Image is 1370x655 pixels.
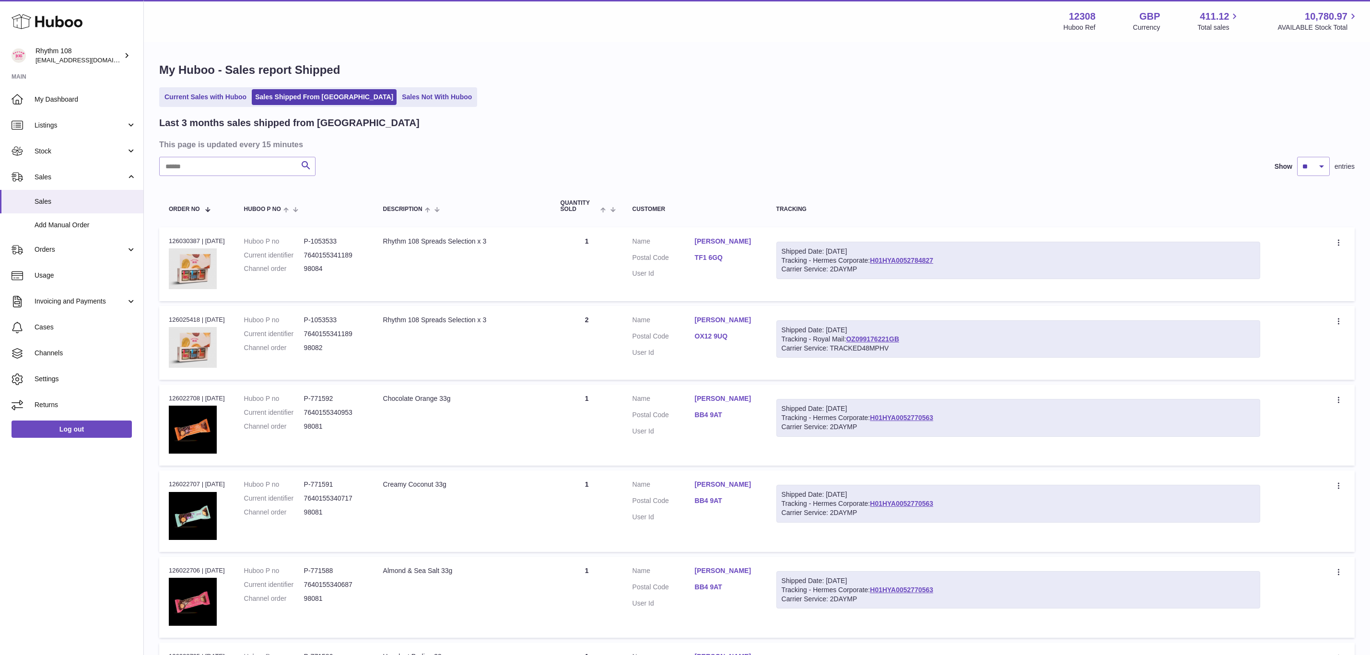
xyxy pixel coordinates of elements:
span: Usage [35,271,136,280]
div: Carrier Service: 2DAYMP [782,265,1255,274]
dt: Postal Code [632,583,695,594]
dd: 7640155340953 [304,408,364,417]
strong: GBP [1139,10,1160,23]
a: [PERSON_NAME] [695,316,757,325]
td: 1 [551,227,623,301]
span: Sales [35,173,126,182]
dt: Name [632,480,695,491]
a: 10,780.97 AVAILABLE Stock Total [1277,10,1358,32]
dt: Name [632,394,695,406]
div: Shipped Date: [DATE] [782,247,1255,256]
dt: Huboo P no [244,566,304,575]
div: 126022706 | [DATE] [169,566,225,575]
h3: This page is updated every 15 minutes [159,139,1352,150]
span: Description [383,206,422,212]
div: Tracking [776,206,1260,212]
dt: Current identifier [244,580,304,589]
a: H01HYA0052770563 [870,500,933,507]
label: Show [1275,162,1292,171]
a: BB4 9AT [695,496,757,505]
dd: 7640155340717 [304,494,364,503]
dd: P-1053533 [304,237,364,246]
dd: 7640155341189 [304,251,364,260]
dt: Postal Code [632,332,695,343]
div: Tracking - Hermes Corporate: [776,399,1260,437]
td: 2 [551,306,623,380]
dt: Current identifier [244,251,304,260]
dt: User Id [632,269,695,278]
img: 1753718925.JPG [169,327,217,368]
a: 411.12 Total sales [1197,10,1240,32]
a: Current Sales with Huboo [161,89,250,105]
span: Sales [35,197,136,206]
div: Rhythm 108 [35,47,122,65]
a: OZ099176221GB [846,335,899,343]
dt: Postal Code [632,253,695,265]
dt: Huboo P no [244,316,304,325]
strong: 12308 [1069,10,1096,23]
div: Tracking - Hermes Corporate: [776,485,1260,523]
div: Shipped Date: [DATE] [782,404,1255,413]
a: TF1 6GQ [695,253,757,262]
div: Tracking - Hermes Corporate: [776,571,1260,609]
dt: Channel order [244,264,304,273]
dt: User Id [632,599,695,608]
dd: 7640155341189 [304,329,364,339]
td: 1 [551,385,623,466]
div: Shipped Date: [DATE] [782,326,1255,335]
dt: Postal Code [632,410,695,422]
div: Carrier Service: TRACKED48MPHV [782,344,1255,353]
a: H01HYA0052770563 [870,414,933,421]
div: Shipped Date: [DATE] [782,576,1255,585]
a: OX12 9UQ [695,332,757,341]
a: [PERSON_NAME] [695,237,757,246]
a: BB4 9AT [695,410,757,420]
div: Tracking - Royal Mail: [776,320,1260,358]
span: Quantity Sold [561,200,598,212]
dt: User Id [632,348,695,357]
div: 126022707 | [DATE] [169,480,225,489]
span: entries [1335,162,1355,171]
dt: Huboo P no [244,394,304,403]
span: Huboo P no [244,206,281,212]
dt: Channel order [244,422,304,431]
span: 411.12 [1200,10,1229,23]
dd: P-771588 [304,566,364,575]
div: Chocolate Orange 33g [383,394,541,403]
dt: Postal Code [632,496,695,508]
img: 123081684745551.jpg [169,406,217,454]
dd: P-1053533 [304,316,364,325]
span: Invoicing and Payments [35,297,126,306]
a: Sales Not With Huboo [398,89,475,105]
dd: 98081 [304,508,364,517]
h2: Last 3 months sales shipped from [GEOGRAPHIC_DATA] [159,117,420,129]
span: My Dashboard [35,95,136,104]
a: [PERSON_NAME] [695,480,757,489]
dd: 98081 [304,594,364,603]
dt: Channel order [244,343,304,352]
dt: Channel order [244,594,304,603]
dt: Name [632,237,695,248]
span: 10,780.97 [1305,10,1347,23]
a: [PERSON_NAME] [695,566,757,575]
img: 123081684745648.jpg [169,578,217,626]
div: Shipped Date: [DATE] [782,490,1255,499]
span: Stock [35,147,126,156]
span: Listings [35,121,126,130]
a: Sales Shipped From [GEOGRAPHIC_DATA] [252,89,397,105]
h1: My Huboo - Sales report Shipped [159,62,1355,78]
dt: Huboo P no [244,237,304,246]
span: Returns [35,400,136,409]
div: 126025418 | [DATE] [169,316,225,324]
div: Rhythm 108 Spreads Selection x 3 [383,316,541,325]
dt: Current identifier [244,494,304,503]
div: Carrier Service: 2DAYMP [782,508,1255,517]
dt: Current identifier [244,329,304,339]
div: Customer [632,206,757,212]
img: orders@rhythm108.com [12,48,26,63]
a: Log out [12,421,132,438]
td: 1 [551,557,623,638]
div: Carrier Service: 2DAYMP [782,595,1255,604]
span: Settings [35,374,136,384]
dt: Channel order [244,508,304,517]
